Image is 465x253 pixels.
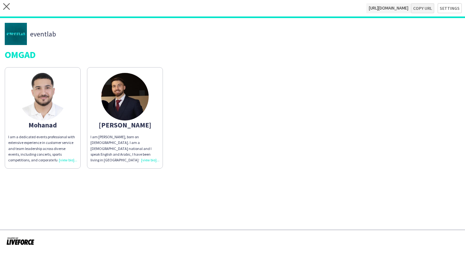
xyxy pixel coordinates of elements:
button: Copy url [411,3,434,13]
img: thumb-56bb7361-5093-4dbf-a5a8-eedf226c703f.jpg [5,23,27,45]
img: thumb-6486d48e7f07f.jpeg [19,73,66,120]
div: I am a dedicated events professional with extensive experience in customer service and team leade... [8,134,77,163]
div: [PERSON_NAME] [90,122,159,128]
div: Mohanad [8,122,77,128]
img: Powered by Liveforce [6,237,34,245]
span: [URL][DOMAIN_NAME] [366,3,411,13]
img: thumb-6720edc74393c.jpeg [101,73,149,120]
button: Settings [437,3,462,13]
div: I am [PERSON_NAME], born on [DEMOGRAPHIC_DATA]. I am a [DEMOGRAPHIC_DATA] national and I speak En... [90,134,159,163]
span: eventlab [30,31,56,37]
div: OMGAD [5,50,460,59]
